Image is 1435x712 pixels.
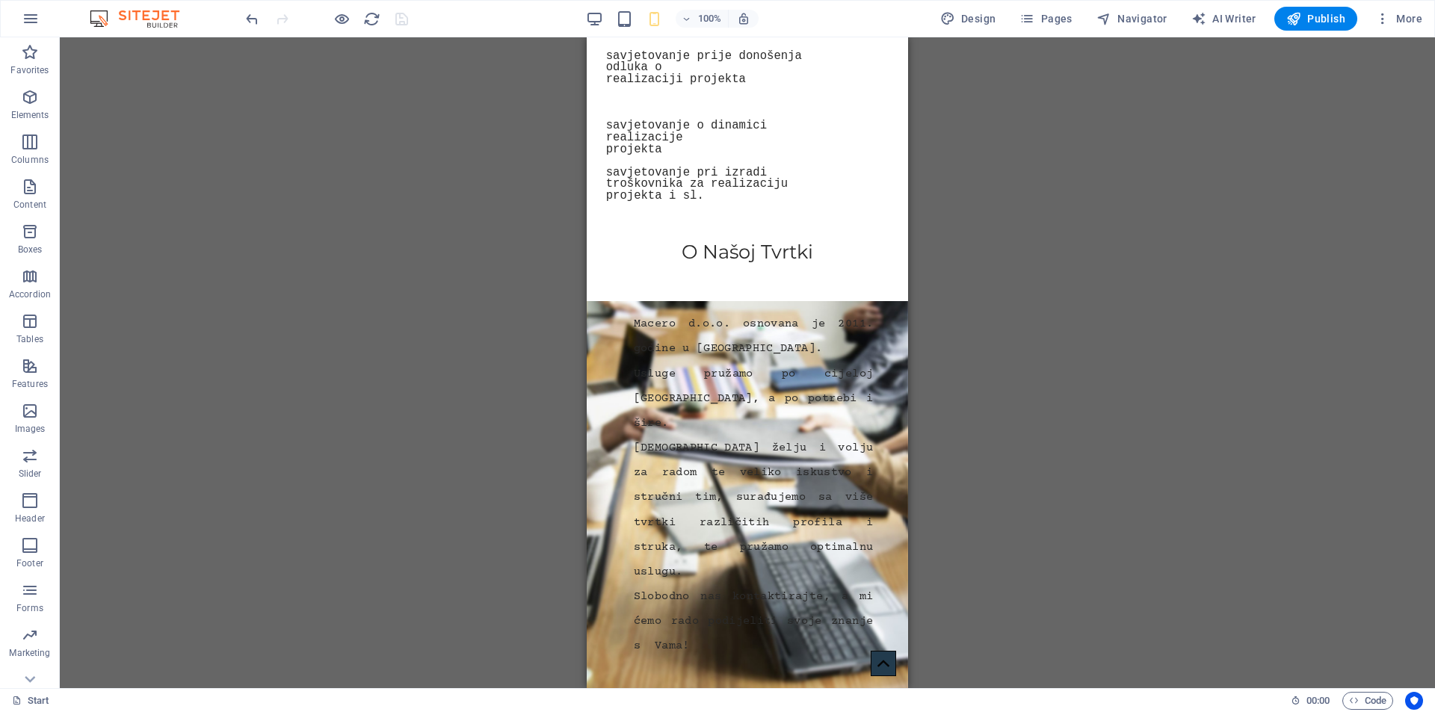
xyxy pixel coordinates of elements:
[243,10,261,28] button: undo
[15,513,45,524] p: Header
[1291,692,1330,710] h6: Session time
[362,10,380,28] button: reload
[13,199,46,211] p: Content
[1191,11,1256,26] span: AI Writer
[15,423,46,435] p: Images
[1342,692,1393,710] button: Code
[676,10,729,28] button: 100%
[9,288,51,300] p: Accordion
[9,647,50,659] p: Marketing
[1013,7,1078,31] button: Pages
[86,10,198,28] img: Editor Logo
[1096,11,1167,26] span: Navigator
[1185,7,1262,31] button: AI Writer
[18,244,43,256] p: Boxes
[1019,11,1072,26] span: Pages
[12,692,49,710] a: Click to cancel selection. Double-click to open Pages
[16,557,43,569] p: Footer
[11,109,49,121] p: Elements
[1405,692,1423,710] button: Usercentrics
[16,602,43,614] p: Forms
[1349,692,1386,710] span: Code
[12,378,48,390] p: Features
[1286,11,1345,26] span: Publish
[698,10,722,28] h6: 100%
[1306,692,1330,710] span: 00 00
[1369,7,1428,31] button: More
[940,11,996,26] span: Design
[1090,7,1173,31] button: Navigator
[19,468,42,480] p: Slider
[16,333,43,345] p: Tables
[1317,695,1319,706] span: :
[1375,11,1422,26] span: More
[1274,7,1357,31] button: Publish
[10,64,49,76] p: Favorites
[934,7,1002,31] button: Design
[11,154,49,166] p: Columns
[244,10,261,28] i: Undo: Change padding (Ctrl+Z)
